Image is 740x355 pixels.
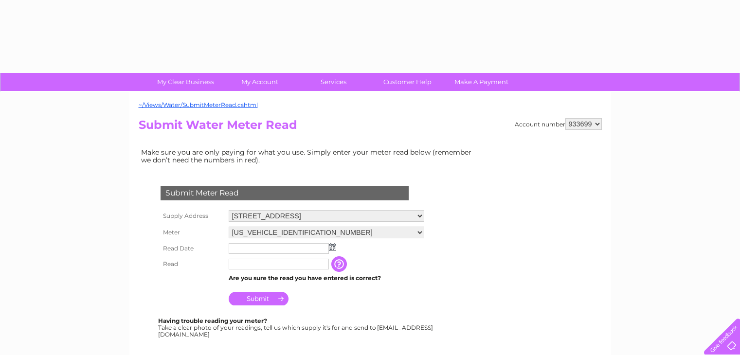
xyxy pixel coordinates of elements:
[441,73,522,91] a: Make A Payment
[158,317,267,324] b: Having trouble reading your meter?
[229,292,289,305] input: Submit
[329,243,336,251] img: ...
[226,272,427,284] td: Are you sure the read you have entered is correct?
[158,208,226,224] th: Supply Address
[139,118,602,137] h2: Submit Water Meter Read
[158,256,226,272] th: Read
[331,256,349,272] input: Information
[158,318,434,337] div: Take a clear photo of your readings, tell us which supply it's for and send to [EMAIL_ADDRESS][DO...
[139,101,258,108] a: ~/Views/Water/SubmitMeterRead.cshtml
[158,224,226,241] th: Meter
[145,73,226,91] a: My Clear Business
[219,73,300,91] a: My Account
[161,186,409,200] div: Submit Meter Read
[293,73,374,91] a: Services
[515,118,602,130] div: Account number
[158,241,226,256] th: Read Date
[139,146,479,166] td: Make sure you are only paying for what you use. Simply enter your meter read below (remember we d...
[367,73,448,91] a: Customer Help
